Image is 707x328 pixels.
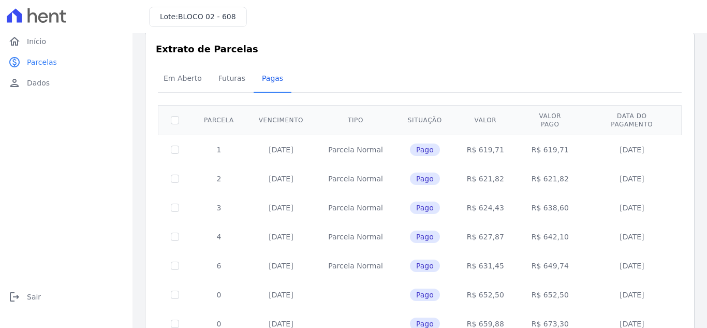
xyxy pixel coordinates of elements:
[454,222,517,251] td: R$ 627,87
[156,42,684,56] h3: Extrato de Parcelas
[246,105,316,135] th: Vencimento
[246,164,316,193] td: [DATE]
[246,251,316,280] td: [DATE]
[410,289,440,301] span: Pago
[4,73,128,93] a: personDados
[246,135,316,164] td: [DATE]
[171,291,179,299] input: Só é possível selecionar pagamentos em aberto
[212,68,252,89] span: Futuras
[454,105,517,135] th: Valor
[454,251,517,280] td: R$ 631,45
[192,105,246,135] th: Parcela
[27,78,50,88] span: Dados
[246,280,316,309] td: [DATE]
[410,260,440,272] span: Pago
[256,68,289,89] span: Pagas
[155,66,210,93] a: Em Aberto
[8,35,21,48] i: home
[517,164,584,193] td: R$ 621,82
[27,292,41,302] span: Sair
[517,105,584,135] th: Valor pago
[246,222,316,251] td: [DATE]
[517,135,584,164] td: R$ 619,71
[454,135,517,164] td: R$ 619,71
[192,164,246,193] td: 2
[584,135,680,164] td: [DATE]
[246,193,316,222] td: [DATE]
[517,280,584,309] td: R$ 652,50
[192,135,246,164] td: 1
[8,77,21,89] i: person
[192,251,246,280] td: 6
[171,204,179,212] input: Só é possível selecionar pagamentos em aberto
[410,144,440,156] span: Pago
[192,193,246,222] td: 3
[410,173,440,185] span: Pago
[584,222,680,251] td: [DATE]
[171,320,179,328] input: Só é possível selecionar pagamentos em aberto
[4,52,128,73] a: paidParcelas
[171,175,179,183] input: Só é possível selecionar pagamentos em aberto
[192,280,246,309] td: 0
[254,66,291,93] a: Pagas
[157,68,208,89] span: Em Aberto
[517,222,584,251] td: R$ 642,10
[316,193,395,222] td: Parcela Normal
[316,135,395,164] td: Parcela Normal
[454,193,517,222] td: R$ 624,43
[8,291,21,303] i: logout
[410,202,440,214] span: Pago
[316,251,395,280] td: Parcela Normal
[316,222,395,251] td: Parcela Normal
[454,164,517,193] td: R$ 621,82
[316,105,395,135] th: Tipo
[395,105,454,135] th: Situação
[517,193,584,222] td: R$ 638,60
[171,233,179,241] input: Só é possível selecionar pagamentos em aberto
[178,12,236,21] span: BLOCO 02 - 608
[4,31,128,52] a: homeInício
[27,57,57,67] span: Parcelas
[171,146,179,154] input: Só é possível selecionar pagamentos em aberto
[410,231,440,243] span: Pago
[454,280,517,309] td: R$ 652,50
[160,11,236,22] h3: Lote:
[210,66,254,93] a: Futuras
[27,36,46,47] span: Início
[192,222,246,251] td: 4
[584,164,680,193] td: [DATE]
[584,251,680,280] td: [DATE]
[4,287,128,307] a: logoutSair
[517,251,584,280] td: R$ 649,74
[584,193,680,222] td: [DATE]
[584,105,680,135] th: Data do pagamento
[584,280,680,309] td: [DATE]
[171,262,179,270] input: Só é possível selecionar pagamentos em aberto
[8,56,21,68] i: paid
[316,164,395,193] td: Parcela Normal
